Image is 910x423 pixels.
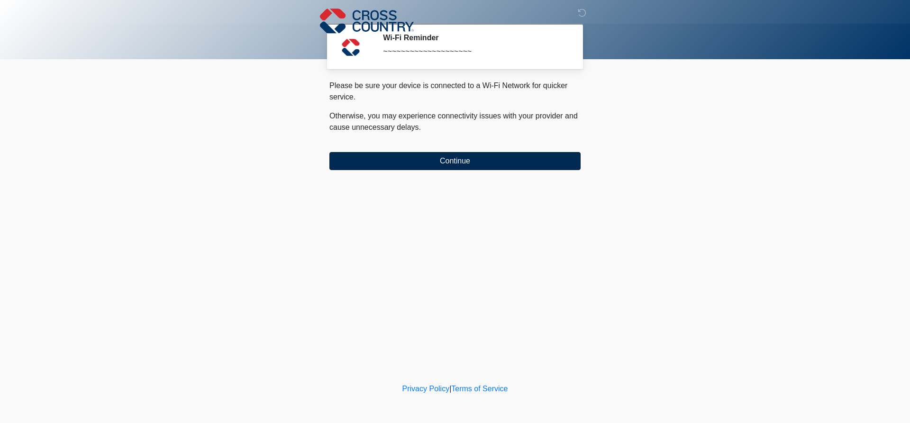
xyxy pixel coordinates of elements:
img: Agent Avatar [337,33,365,62]
a: Terms of Service [451,385,508,393]
div: ~~~~~~~~~~~~~~~~~~~~ [383,46,566,57]
a: Privacy Policy [402,385,450,393]
img: Cross Country Logo [320,7,414,35]
span: . [419,123,421,131]
button: Continue [329,152,581,170]
a: | [449,385,451,393]
p: Please be sure your device is connected to a Wi-Fi Network for quicker service. [329,80,581,103]
p: Otherwise, you may experience connectivity issues with your provider and cause unnecessary delays [329,110,581,133]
